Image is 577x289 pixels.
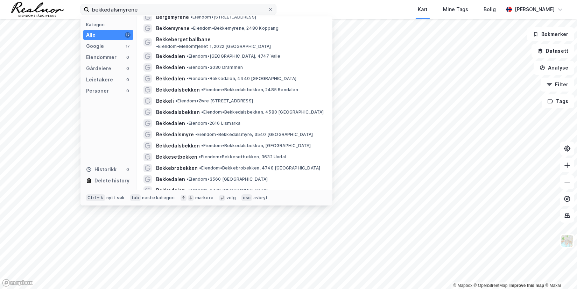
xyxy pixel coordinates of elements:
span: Eiendom • Bekkedalsbekken, [GEOGRAPHIC_DATA] [201,143,311,149]
span: • [187,188,189,193]
span: Eiendom • Bekkesetbekken, 3632 Uvdal [199,154,286,160]
div: 0 [125,167,131,172]
span: • [191,26,193,31]
span: Bekkeberget ballbane [156,35,211,44]
span: Bekkedalen [156,74,185,83]
div: 0 [125,55,131,60]
span: Bekkedalsmyre [156,130,194,139]
div: esc [241,194,252,201]
img: Z [561,234,574,247]
div: nytt søk [106,195,125,201]
div: tab [130,194,141,201]
div: Bolig [484,5,496,14]
button: Analyse [534,61,574,75]
button: Bokmerker [527,27,574,41]
span: • [156,44,158,49]
span: • [190,14,192,20]
span: Eiendom • [STREET_ADDRESS] [190,14,256,20]
span: Eiendom • Bekkedalsbekken, 4580 [GEOGRAPHIC_DATA] [201,109,324,115]
div: 17 [125,32,131,38]
span: Bekkebrobekken [156,164,198,172]
button: Filter [541,78,574,92]
button: Datasett [532,44,574,58]
div: 0 [125,66,131,71]
div: velg [226,195,236,201]
div: neste kategori [142,195,175,201]
span: • [175,98,177,103]
div: Leietakere [86,75,113,84]
div: Google [86,42,104,50]
div: Mine Tags [443,5,468,14]
span: • [201,143,203,148]
span: Bekkedalsbekken [156,108,200,116]
span: Eiendom • 3770 [GEOGRAPHIC_DATA] [187,188,268,193]
span: Bekkedalen [156,52,185,60]
div: Gårdeiere [86,64,111,73]
span: Bekkemyrene [156,24,190,32]
div: Eiendommer [86,53,117,62]
span: • [187,176,189,182]
span: • [201,109,203,115]
div: 17 [125,43,131,49]
span: • [187,76,189,81]
div: Ctrl + k [86,194,105,201]
span: • [187,53,189,59]
span: • [199,165,201,171]
div: Kontrollprogram for chat [542,255,577,289]
span: Bekkedalsbekken [156,142,200,150]
span: Bergsmyrene [156,13,189,21]
span: • [187,121,189,126]
div: markere [195,195,213,201]
span: Eiendom • Bekkemyrene, 2480 Koppang [191,26,279,31]
div: Kart [418,5,428,14]
div: 0 [125,88,131,94]
span: Eiendom • 3030 Drammen [187,65,243,70]
span: Bekkedalen [156,175,185,183]
span: Eiendom • Bekkedalsbekken, 2485 Rendalen [201,87,298,93]
span: • [195,132,197,137]
span: Eiendom • [GEOGRAPHIC_DATA], 4747 Valle [187,53,281,59]
input: Søk på adresse, matrikkel, gårdeiere, leietakere eller personer [89,4,268,15]
div: Personer [86,87,109,95]
a: Mapbox homepage [2,279,33,287]
span: Eiendom • Mellomfjellet 1, 2022 [GEOGRAPHIC_DATA] [156,44,271,49]
iframe: Chat Widget [542,255,577,289]
img: realnor-logo.934646d98de889bb5806.png [11,2,64,17]
a: Mapbox [453,283,472,288]
div: Historikk [86,165,117,174]
span: Eiendom • 2616 Lismarka [187,121,240,126]
span: • [199,154,201,159]
a: Improve this map [509,283,544,288]
span: Bekkedalen [156,186,185,195]
div: Alle [86,31,96,39]
span: Bekkesetbekken [156,153,197,161]
span: Eiendom • Bekkedalen, 4440 [GEOGRAPHIC_DATA] [187,76,297,81]
span: Bekkeli [156,97,174,105]
span: Bekkedalen [156,119,185,128]
span: • [187,65,189,70]
span: Bekkedalsbekken [156,86,200,94]
span: Bekkedalen [156,63,185,72]
div: 0 [125,77,131,82]
span: Eiendom • 3560 [GEOGRAPHIC_DATA] [187,176,268,182]
div: Kategori [86,22,133,27]
span: • [201,87,203,92]
div: Delete history [94,176,129,185]
div: avbryt [253,195,268,201]
a: OpenStreetMap [474,283,508,288]
span: Eiendom • Bekkebrobekken, 4748 [GEOGRAPHIC_DATA] [199,165,320,171]
button: Tags [542,94,574,108]
span: Eiendom • Øvre [STREET_ADDRESS] [175,98,253,104]
span: Eiendom • Bekkedalsmyre, 3540 [GEOGRAPHIC_DATA] [195,132,313,137]
div: [PERSON_NAME] [515,5,555,14]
